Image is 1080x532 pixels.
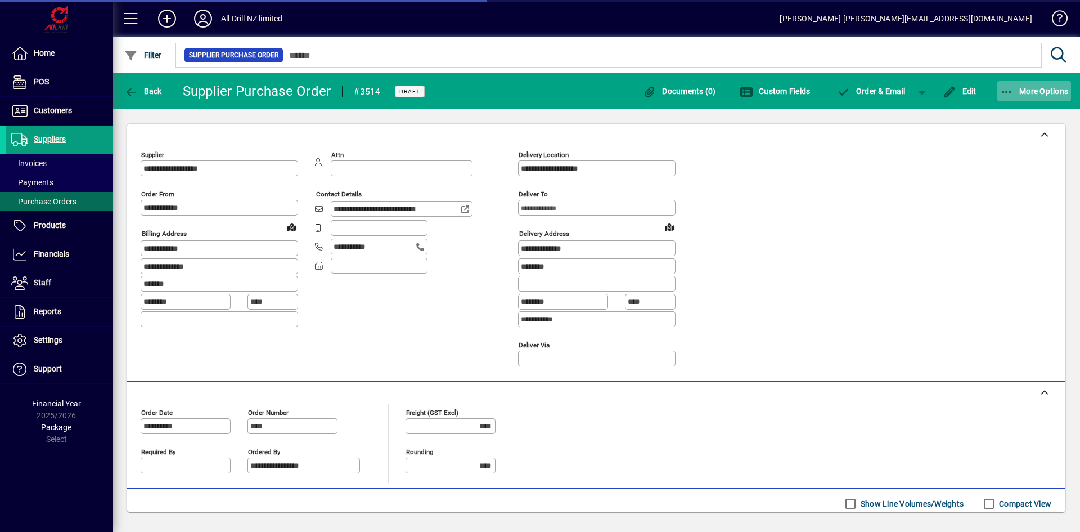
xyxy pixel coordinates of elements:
button: Custom Fields [737,81,813,101]
span: Package [41,423,71,432]
span: Back [124,87,162,96]
mat-label: Attn [331,151,344,159]
span: Payments [11,178,53,187]
mat-label: Supplier [141,151,164,159]
span: Purchase Orders [11,197,76,206]
span: Products [34,221,66,230]
mat-label: Deliver via [519,341,550,348]
a: Payments [6,173,112,192]
span: POS [34,77,49,86]
a: View on map [283,218,301,236]
a: Support [6,355,112,383]
span: More Options [1000,87,1069,96]
a: Reports [6,298,112,326]
span: Custom Fields [740,87,811,96]
a: Financials [6,240,112,269]
a: Staff [6,269,112,297]
span: Home [34,48,55,57]
button: Add [149,8,185,29]
button: More Options [997,81,1072,101]
span: Edit [943,87,976,96]
mat-label: Required by [141,448,175,455]
mat-label: Freight (GST excl) [406,408,458,416]
button: Filter [121,45,165,65]
a: Settings [6,327,112,355]
button: Documents (0) [640,81,719,101]
mat-label: Order from [141,190,174,198]
span: Documents (0) [643,87,716,96]
span: Suppliers [34,135,66,144]
a: Knowledge Base [1043,2,1066,39]
mat-label: Rounding [406,448,433,455]
mat-label: Deliver To [519,190,548,198]
a: Purchase Orders [6,192,112,211]
mat-label: Delivery Location [519,151,569,159]
mat-label: Order number [248,408,289,416]
span: Financial Year [32,399,81,408]
a: POS [6,68,112,96]
span: Settings [34,336,62,345]
a: Invoices [6,154,112,173]
span: Order & Email [836,87,905,96]
div: Supplier Purchase Order [183,82,331,100]
span: Reports [34,307,61,316]
span: Support [34,364,62,373]
span: Draft [399,88,420,95]
label: Show Line Volumes/Weights [858,498,964,509]
span: Supplier Purchase Order [189,50,278,61]
span: Filter [124,51,162,60]
div: [PERSON_NAME] [PERSON_NAME][EMAIL_ADDRESS][DOMAIN_NAME] [780,10,1032,28]
a: View on map [660,218,678,236]
button: Profile [185,8,221,29]
span: Financials [34,249,69,258]
app-page-header-button: Back [112,81,174,101]
label: Compact View [997,498,1051,509]
button: Edit [940,81,979,101]
span: Customers [34,106,72,115]
mat-label: Ordered by [248,448,280,455]
a: Customers [6,97,112,125]
button: Back [121,81,165,101]
button: Order & Email [831,81,911,101]
mat-label: Order date [141,408,173,416]
div: #3514 [354,83,380,101]
a: Products [6,212,112,240]
span: Staff [34,278,51,287]
div: All Drill NZ limited [221,10,283,28]
a: Home [6,39,112,68]
span: Invoices [11,159,47,168]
